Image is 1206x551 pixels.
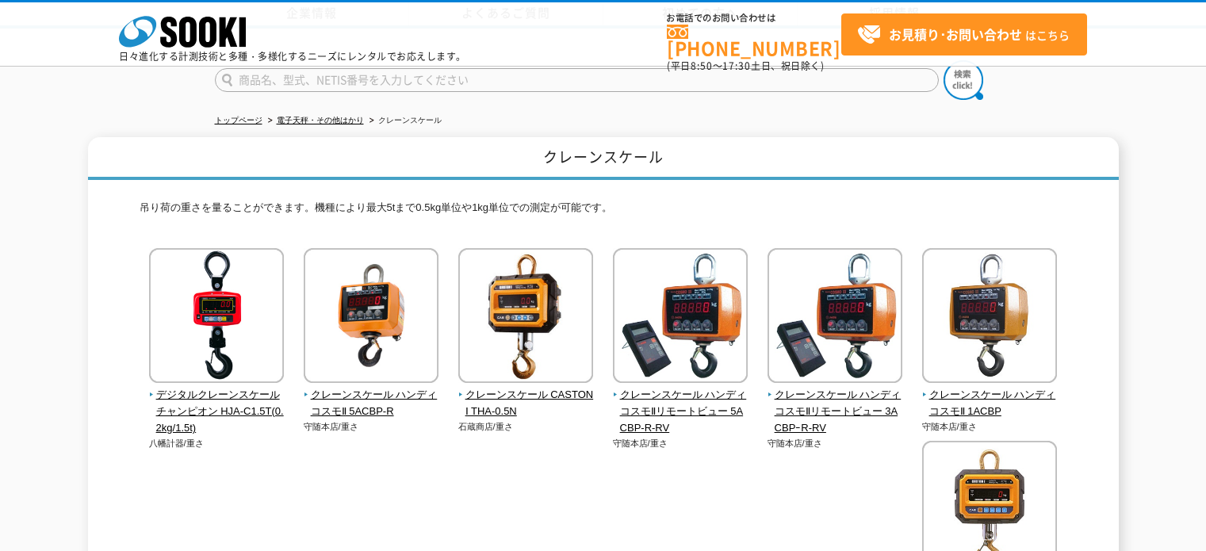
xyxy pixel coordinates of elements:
img: デジタルクレーンスケール チャンピオン HJA-C1.5T(0.2kg/1.5t) [149,248,284,387]
span: クレーンスケール CASTONⅠ THA-0.5N [458,387,594,420]
a: 電子天秤・その他はかり [277,116,364,124]
h1: クレーンスケール [88,137,1119,181]
a: トップページ [215,116,262,124]
a: お見積り･お問い合わせはこちら [841,13,1087,55]
p: 守随本店/重さ [613,437,748,450]
p: 吊り荷の重さを量ることができます。機種により最大5tまで0.5kg単位や1kg単位での測定が可能です。 [140,200,1067,224]
p: 八幡計器/重さ [149,437,285,450]
a: クレーンスケール ハンディコスモⅡ 5ACBP-R [304,372,439,419]
a: クレーンスケール ハンディコスモⅡ 1ACBP [922,372,1058,419]
a: クレーンスケール ハンディコスモⅡリモートビュー 3ACBPｰR-RV [768,372,903,436]
p: 守随本店/重さ [922,420,1058,434]
span: クレーンスケール ハンディコスモⅡリモートビュー 5ACBP-R-RV [613,387,748,436]
li: クレーンスケール [366,113,442,129]
img: クレーンスケール ハンディコスモⅡ 1ACBP [922,248,1057,387]
p: 日々進化する計測技術と多種・多様化するニーズにレンタルでお応えします。 [119,52,466,61]
img: クレーンスケール CASTONⅠ THA-0.5N [458,248,593,387]
span: はこちら [857,23,1070,47]
span: クレーンスケール ハンディコスモⅡ 1ACBP [922,387,1058,420]
a: クレーンスケール CASTONⅠ THA-0.5N [458,372,594,419]
img: クレーンスケール ハンディコスモⅡ 5ACBP-R [304,248,438,387]
span: (平日 ～ 土日、祝日除く) [667,59,824,73]
a: デジタルクレーンスケール チャンピオン HJA-C1.5T(0.2kg/1.5t) [149,372,285,436]
span: 17:30 [722,59,751,73]
strong: お見積り･お問い合わせ [889,25,1022,44]
span: お電話でのお問い合わせは [667,13,841,23]
input: 商品名、型式、NETIS番号を入力してください [215,68,939,92]
p: 守随本店/重さ [304,420,439,434]
span: 8:50 [691,59,713,73]
a: クレーンスケール ハンディコスモⅡリモートビュー 5ACBP-R-RV [613,372,748,436]
img: btn_search.png [944,60,983,100]
a: [PHONE_NUMBER] [667,25,841,57]
span: クレーンスケール ハンディコスモⅡリモートビュー 3ACBPｰR-RV [768,387,903,436]
span: クレーンスケール ハンディコスモⅡ 5ACBP-R [304,387,439,420]
p: 守随本店/重さ [768,437,903,450]
p: 石蔵商店/重さ [458,420,594,434]
span: デジタルクレーンスケール チャンピオン HJA-C1.5T(0.2kg/1.5t) [149,387,285,436]
img: クレーンスケール ハンディコスモⅡリモートビュー 3ACBPｰR-RV [768,248,902,387]
img: クレーンスケール ハンディコスモⅡリモートビュー 5ACBP-R-RV [613,248,748,387]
